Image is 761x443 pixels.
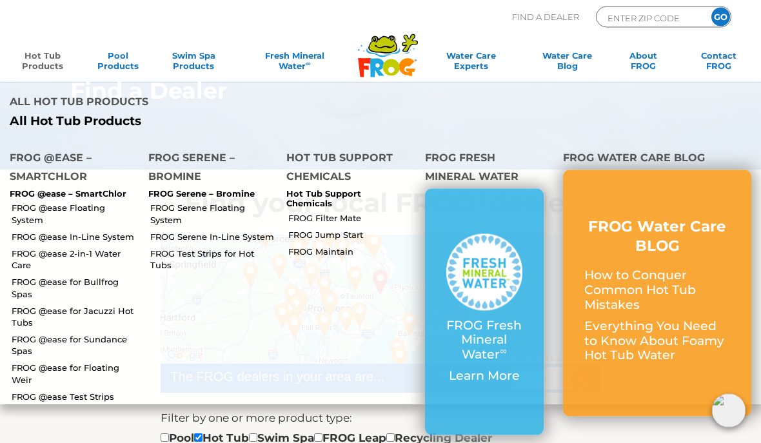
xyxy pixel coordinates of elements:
[10,148,129,189] h4: FROG @ease – SmartChlor
[288,212,415,224] a: FROG Filter Mate
[306,60,310,67] sup: ∞
[12,202,139,225] a: FROG @ease Floating System
[12,248,139,271] a: FROG @ease 2-in-1 Water Care
[161,410,352,427] label: Filter by one or more product type:
[288,229,415,241] a: FROG Jump Start
[12,276,139,299] a: FROG @ease for Bullfrog Spas
[150,248,277,271] a: FROG Test Strips for Hot Tubs
[538,50,597,76] a: Water CareBlog
[150,202,277,225] a: FROG Serene Floating System
[10,114,371,129] a: All Hot Tub Products
[584,319,730,363] p: Everything You Need to Know About Foamy Hot Tub Water
[150,231,277,242] a: FROG Serene In-Line System
[584,217,730,370] a: FROG Water Care BLOG How to Conquer Common Hot Tub Mistakes Everything You Need to Know About Foa...
[240,50,350,76] a: Fresh MineralWater∞
[12,362,139,385] a: FROG @ease for Floating Weir
[584,268,730,312] p: How to Conquer Common Hot Tub Mistakes
[500,345,506,357] sup: ∞
[10,189,129,199] p: FROG @ease – SmartChlor
[88,50,147,76] a: PoolProducts
[12,231,139,242] a: FROG @ease In-Line System
[10,92,371,114] h4: All Hot Tub Products
[425,148,544,189] h4: FROG Fresh Mineral Water
[446,319,523,362] p: FROG Fresh Mineral Water
[512,6,579,28] p: Find A Dealer
[288,246,415,257] a: FROG Maintain
[286,148,406,189] h4: Hot Tub Support Chemicals
[563,148,751,170] h4: FROG Water Care Blog
[148,148,268,189] h4: FROG Serene – Bromine
[12,391,139,402] a: FROG @ease Test Strips
[689,50,748,76] a: ContactFROG
[446,369,523,384] p: Learn More
[712,394,746,428] img: openIcon
[13,50,72,76] a: Hot TubProducts
[12,333,139,357] a: FROG @ease for Sundance Spas
[286,189,406,209] p: Hot Tub Support Chemicals
[606,10,693,25] input: Zip Code Form
[614,50,673,76] a: AboutFROG
[12,305,139,328] a: FROG @ease for Jacuzzi Hot Tubs
[164,50,223,76] a: Swim SpaProducts
[446,234,523,390] a: FROG Fresh Mineral Water∞ Learn More
[148,189,268,199] p: FROG Serene – Bromine
[711,8,730,26] input: GO
[584,217,730,256] h3: FROG Water Care BLOG
[421,50,521,76] a: Water CareExperts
